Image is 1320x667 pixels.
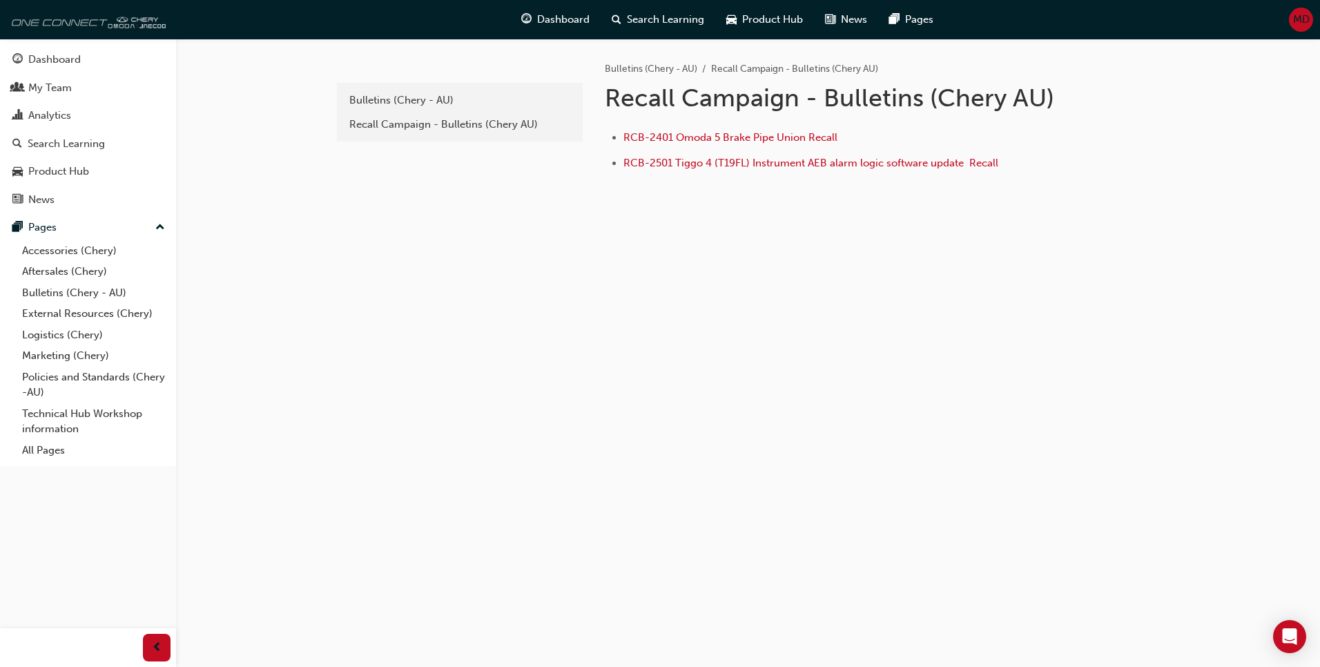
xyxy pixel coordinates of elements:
li: Recall Campaign - Bulletins (Chery AU) [711,61,878,77]
span: pages-icon [12,222,23,234]
div: Dashboard [28,52,81,68]
a: News [6,187,171,213]
a: guage-iconDashboard [510,6,601,34]
a: Search Learning [6,131,171,157]
button: MD [1289,8,1313,32]
button: Pages [6,215,171,240]
a: RCB-2501 Tiggo 4 (T19FL) Instrument AEB alarm logic software update Recall [623,157,998,169]
a: Accessories (Chery) [17,240,171,262]
span: pages-icon [889,11,900,28]
span: News [841,12,867,28]
a: Bulletins (Chery - AU) [605,63,697,75]
div: Recall Campaign - Bulletins (Chery AU) [349,117,570,133]
span: search-icon [12,138,22,151]
a: car-iconProduct Hub [715,6,814,34]
div: Bulletins (Chery - AU) [349,93,570,108]
span: guage-icon [521,11,532,28]
a: Technical Hub Workshop information [17,403,171,440]
img: oneconnect [7,6,166,33]
a: Policies and Standards (Chery -AU) [17,367,171,403]
a: pages-iconPages [878,6,944,34]
a: RCB-2401 Omoda 5 Brake Pipe Union Recall [623,131,837,144]
span: RCB-2501 Tiggo 4 (T19FL) Instrument AEB alarm logic software update ﻿ Recall [623,157,998,169]
div: Open Intercom Messenger [1273,620,1306,653]
a: Logistics (Chery) [17,325,171,346]
a: Marketing (Chery) [17,345,171,367]
a: External Resources (Chery) [17,303,171,325]
span: Dashboard [537,12,590,28]
a: Bulletins (Chery - AU) [17,282,171,304]
span: search-icon [612,11,621,28]
button: DashboardMy TeamAnalyticsSearch LearningProduct HubNews [6,44,171,215]
div: Analytics [28,108,71,124]
span: Search Learning [627,12,704,28]
div: Pages [28,220,57,235]
span: MD [1293,12,1310,28]
h1: Recall Campaign - Bulletins (Chery AU) [605,83,1058,113]
span: news-icon [825,11,835,28]
span: prev-icon [152,639,162,657]
div: News [28,192,55,208]
a: Aftersales (Chery) [17,261,171,282]
span: car-icon [726,11,737,28]
span: chart-icon [12,110,23,122]
a: Dashboard [6,47,171,72]
a: Bulletins (Chery - AU) [342,88,577,113]
span: up-icon [155,219,165,237]
span: guage-icon [12,54,23,66]
div: My Team [28,80,72,96]
a: Product Hub [6,159,171,184]
span: news-icon [12,194,23,206]
a: Analytics [6,103,171,128]
a: All Pages [17,440,171,461]
a: search-iconSearch Learning [601,6,715,34]
span: Pages [905,12,933,28]
span: people-icon [12,82,23,95]
span: car-icon [12,166,23,178]
div: Product Hub [28,164,89,180]
a: Recall Campaign - Bulletins (Chery AU) [342,113,577,137]
span: Product Hub [742,12,803,28]
a: news-iconNews [814,6,878,34]
a: My Team [6,75,171,101]
div: Search Learning [28,136,105,152]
